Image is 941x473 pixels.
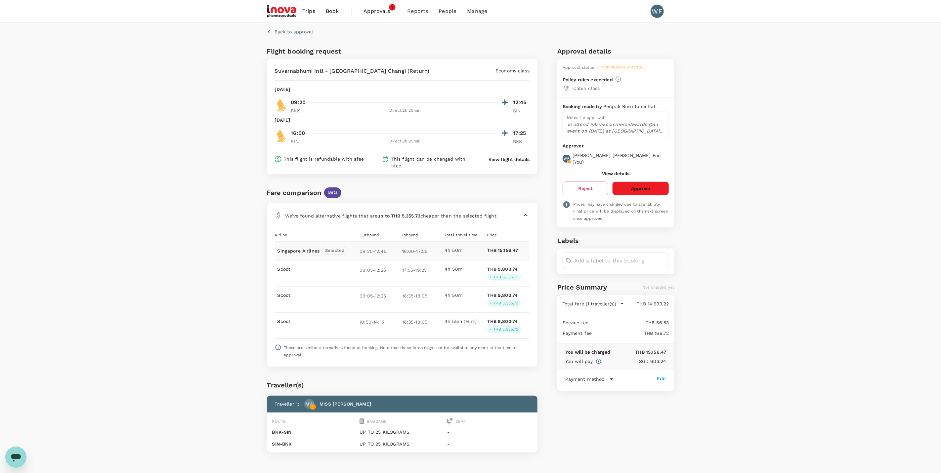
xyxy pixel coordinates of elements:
[612,181,669,195] button: Approve
[291,107,308,114] p: BKK
[439,7,457,15] span: People
[267,46,401,57] h6: Flight booking request
[275,28,313,35] p: Back to approval
[367,419,387,424] span: Baggage
[360,247,402,255] p: 09:20 - 12:45
[445,292,484,298] p: 4h 50m
[563,142,669,149] p: Approver
[267,4,297,19] img: iNova Pharmaceuticals
[487,292,518,298] p: THB 9,800.74
[445,318,484,325] p: 4h 55m
[360,318,399,326] p: 10:50 - 14:15
[360,233,379,237] span: Outbound
[272,419,286,424] span: Route
[284,345,517,357] span: These are similar alternatives found at booking. Note that these fares might not be available any...
[402,292,442,299] p: 16:35 - 18:05
[467,7,487,15] span: Manage
[360,429,445,435] p: UP TO 25 KILOGRAMS
[272,441,357,447] p: SIN - BKK
[573,202,668,221] span: Prices may have changed due to availability. Final price will be displayed on the next screen onc...
[487,326,521,333] div: - THB 5,355.73
[275,99,288,112] img: SQ
[513,107,530,114] p: SIN
[267,187,321,198] div: Fare comparison
[275,67,430,75] p: Suvarnabhumi Intl - [GEOGRAPHIC_DATA] Changi (Return)
[563,330,592,336] p: Payment fee
[464,319,477,324] span: ( +5m )
[360,266,399,273] p: 09:05 - 12:25
[563,181,608,195] button: Reject
[305,401,314,407] p: MW
[513,138,530,145] p: BKK
[326,7,339,15] span: Book
[574,256,666,266] input: Add a label to this booking
[487,300,521,307] div: - THB 5,355.73
[402,318,442,326] p: 16:35 - 18:05
[360,441,445,447] p: UP TO 25 KILOGRAMS
[278,292,360,298] p: Scoot
[567,115,605,120] span: Notes for approval
[495,67,530,74] p: Economy class
[324,189,342,196] span: Beta
[285,213,498,219] p: We’ve found alternative flights that are cheaper than the selected flight.
[557,282,607,293] h6: Price Summary
[597,65,648,70] span: Pending final approval
[445,266,484,272] p: 4h 50m
[487,233,497,237] span: Price
[275,401,299,407] p: Traveller 1 :
[360,292,399,299] p: 09:05 - 12:25
[487,266,518,272] p: THB 9,800.74
[402,247,445,255] p: 16:00 - 17:25
[284,156,364,162] p: This flight is refundable with a
[272,429,357,435] p: BKK - SIN
[642,285,674,290] span: Not charged yet
[589,319,669,326] p: THB 56.53
[513,99,530,106] p: 12:45
[278,318,360,325] p: Scoot
[611,349,666,355] p: THB 15,156.47
[602,171,629,176] button: View details
[445,247,487,254] p: 4h 50m
[563,103,603,110] p: Booking made by
[278,266,360,272] p: Scoot
[5,447,26,468] iframe: Button to launch messaging window
[312,107,499,114] div: Direct , 2h 25min
[573,152,669,165] p: [PERSON_NAME] [PERSON_NAME] Foo ( You )
[447,429,532,435] p: -
[267,380,538,390] div: Traveller(s)
[602,358,666,365] p: SGD 603.24
[291,99,306,106] p: 09:20
[592,330,669,336] p: THB 166.72
[360,418,364,424] img: baggage-icon
[291,129,305,137] p: 16:00
[487,247,530,254] p: THB 15,156.47
[565,376,605,382] p: Payment method
[275,233,287,237] span: Airline
[278,248,320,254] p: Singapore Airlines
[563,300,616,307] p: Total fare (1 traveller(s))
[489,156,530,163] p: View flight details
[391,156,476,169] p: This flight can be changed with a
[447,418,453,424] img: seat-icon
[573,85,669,92] p: Cabin class
[267,28,313,35] button: Back to approval
[624,300,669,307] p: THB 14,933.22
[513,129,530,137] p: 17:25
[567,121,665,134] p: To attend #AsiaEcommerceAwards gala event on [DATE] at [GEOGRAPHIC_DATA], [GEOGRAPHIC_DATA]. The ...
[357,156,364,162] span: fee
[402,266,442,273] p: 17:55 - 19:25
[557,235,674,246] h6: Labels
[564,156,569,161] p: WF
[275,86,290,93] p: [DATE]
[563,64,594,71] div: Approval status
[455,419,466,424] span: Seat
[302,7,315,15] span: Trips
[312,138,499,145] div: Direct , 2h 25min
[487,274,521,281] div: - THB 5,355.73
[389,4,396,11] span: 1
[364,7,397,15] span: Approvals
[275,117,290,123] p: [DATE]
[563,319,589,326] p: Service fee
[563,76,613,83] p: Policy rules exceeded
[657,375,666,382] div: Edit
